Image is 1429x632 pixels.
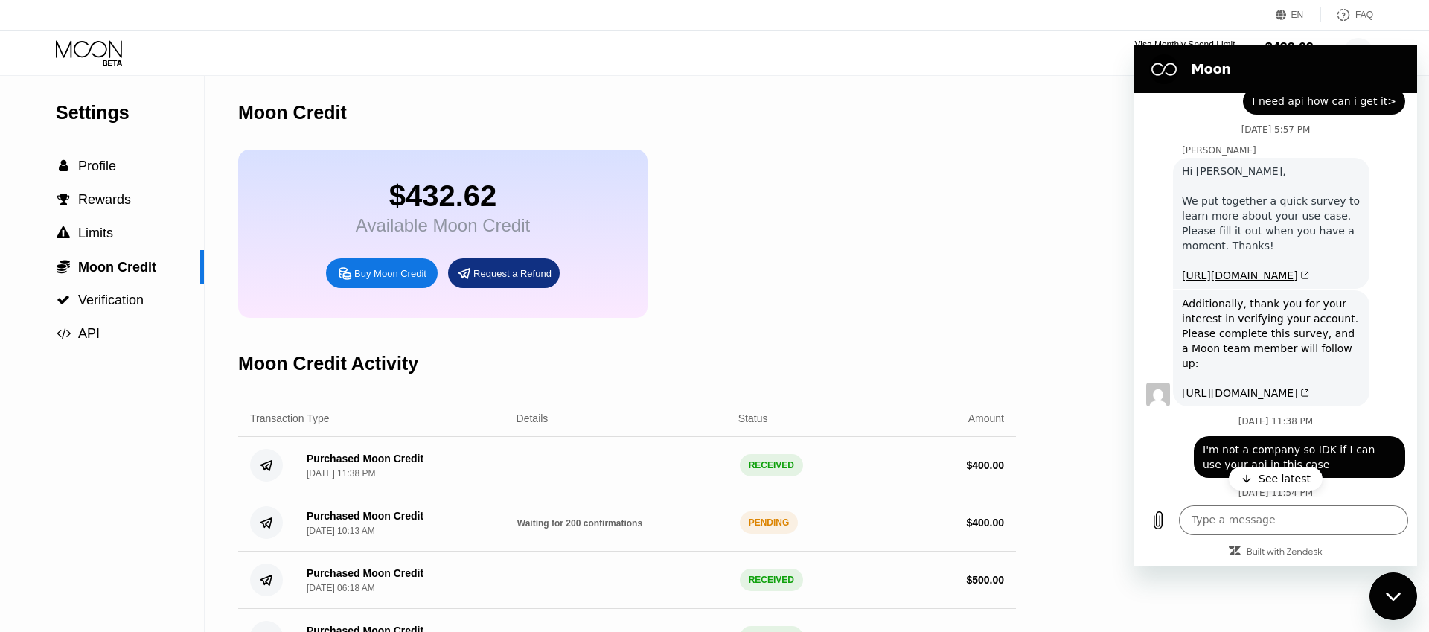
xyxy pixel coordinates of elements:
div: Purchased Moon Credit [307,453,423,465]
span:  [57,193,70,206]
div:  [56,159,71,173]
div: FAQ [1355,10,1373,20]
span: API [78,326,100,341]
div: $ 500.00 [966,574,1004,586]
iframe: Button to launch messaging window, 1 unread message [1369,572,1417,620]
div: Visa Monthly Spend Limit [1134,39,1235,50]
div: Details [517,412,549,424]
div:  [56,226,71,240]
div: EN [1276,7,1321,22]
div: Request a Refund [473,267,552,280]
span:  [57,259,70,274]
div: FAQ [1321,7,1373,22]
span:  [59,159,68,173]
div:  [56,259,71,274]
div: Buy Moon Credit [326,258,438,288]
div: Amount [968,412,1004,424]
div: $ 400.00 [966,517,1004,529]
div: $432.62 [356,179,530,213]
div: Settings [56,102,204,124]
div: [DATE] 06:18 AM [307,583,375,593]
div: RECEIVED [740,569,803,591]
div: Purchased Moon Credit [307,510,423,522]
div: $432.62 [1265,40,1314,56]
div: [DATE] 11:38 PM [307,468,375,479]
div: Available Moon Credit [356,215,530,236]
div: $ 400.00 [966,459,1004,471]
div: Visa Monthly Spend Limit$3,196.92/$4,000.00 [1134,39,1235,66]
div: PENDING [740,511,799,534]
div: Request a Refund [448,258,560,288]
div: Transaction Type [250,412,330,424]
span:  [57,226,70,240]
div: EN [1291,10,1304,20]
iframe: Messaging window [1134,45,1417,566]
div: Status [738,412,768,424]
div: Moon Credit [238,102,347,124]
span: Rewards [78,192,131,207]
div: Buy Moon Credit [354,267,426,280]
span: Limits [78,226,113,240]
span:  [57,293,70,307]
div:  [56,327,71,340]
div:  [56,293,71,307]
span: Profile [78,159,116,173]
div: [DATE] 10:13 AM [307,526,375,536]
span: Moon Credit [78,260,156,275]
span:  [57,327,71,340]
div: RECEIVED [740,454,803,476]
div: Moon Credit Activity [238,353,418,374]
div: $432.62Moon Credit [1265,40,1314,66]
span: Waiting for 200 confirmations [517,518,642,529]
div: Purchased Moon Credit [307,567,423,579]
div:  [56,193,71,206]
span: Verification [78,293,144,307]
